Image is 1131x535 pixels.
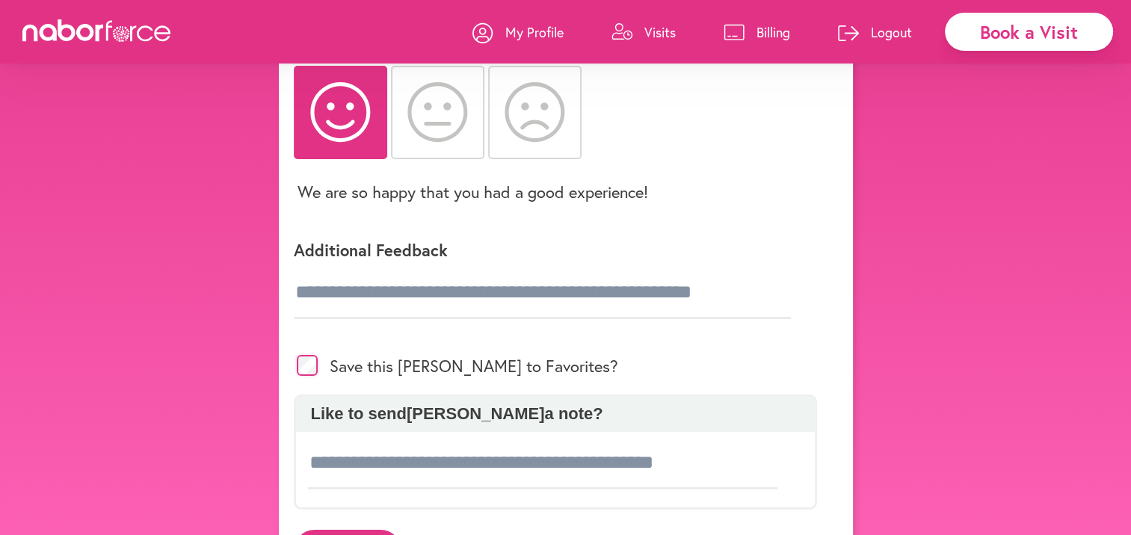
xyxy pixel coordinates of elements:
p: We are so happy that you had a good experience! [298,181,648,202]
p: My Profile [505,23,564,41]
p: Billing [756,23,790,41]
p: Additional Feedback [294,239,817,261]
p: Logout [871,23,912,41]
p: Visits [644,23,676,41]
a: Billing [724,10,790,55]
a: Visits [611,10,676,55]
a: My Profile [472,10,564,55]
p: Like to send [PERSON_NAME] a note? [303,404,807,424]
div: Book a Visit [945,13,1113,51]
a: Logout [838,10,912,55]
div: Save this [PERSON_NAME] to Favorites? [294,337,817,395]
